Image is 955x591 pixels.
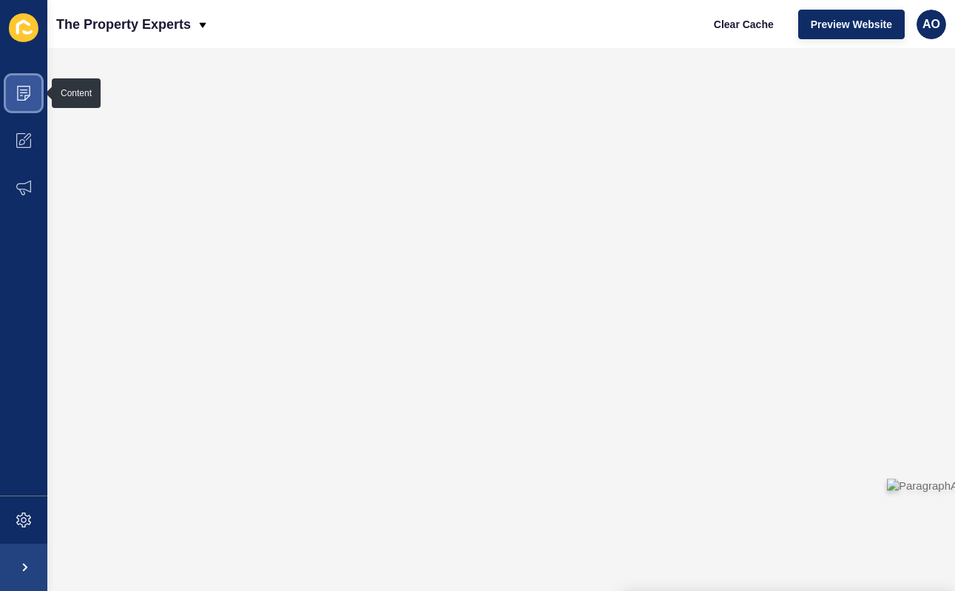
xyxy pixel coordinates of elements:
[798,10,905,39] button: Preview Website
[701,10,786,39] button: Clear Cache
[56,6,191,43] p: The Property Experts
[922,17,940,32] span: AO
[61,87,92,99] div: Content
[811,17,892,32] span: Preview Website
[714,17,774,32] span: Clear Cache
